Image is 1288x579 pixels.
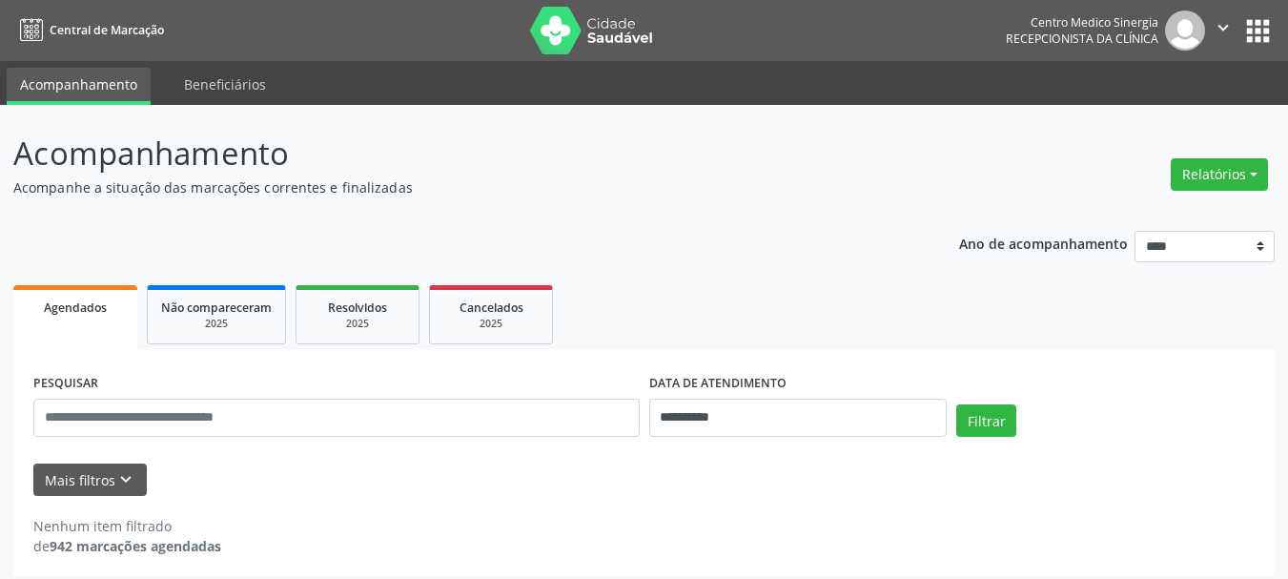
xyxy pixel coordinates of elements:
i:  [1213,17,1234,38]
span: Recepcionista da clínica [1006,31,1158,47]
span: Agendados [44,300,107,316]
button: apps [1241,14,1275,48]
span: Resolvidos [328,300,387,316]
div: de [33,536,221,556]
div: 2025 [443,317,539,331]
i: keyboard_arrow_down [115,469,136,490]
button:  [1205,10,1241,51]
button: Relatórios [1171,158,1268,191]
span: Cancelados [460,300,523,316]
a: Acompanhamento [7,68,151,105]
p: Acompanhe a situação das marcações correntes e finalizadas [13,177,896,197]
p: Acompanhamento [13,130,896,177]
p: Ano de acompanhamento [959,231,1128,255]
div: 2025 [310,317,405,331]
a: Central de Marcação [13,14,164,46]
a: Beneficiários [171,68,279,101]
button: Filtrar [956,404,1016,437]
div: Centro Medico Sinergia [1006,14,1158,31]
div: Nenhum item filtrado [33,516,221,536]
div: 2025 [161,317,272,331]
span: Não compareceram [161,300,272,316]
img: img [1165,10,1205,51]
label: DATA DE ATENDIMENTO [649,369,787,399]
button: Mais filtroskeyboard_arrow_down [33,464,147,497]
strong: 942 marcações agendadas [50,537,221,555]
span: Central de Marcação [50,22,164,38]
label: PESQUISAR [33,369,98,399]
